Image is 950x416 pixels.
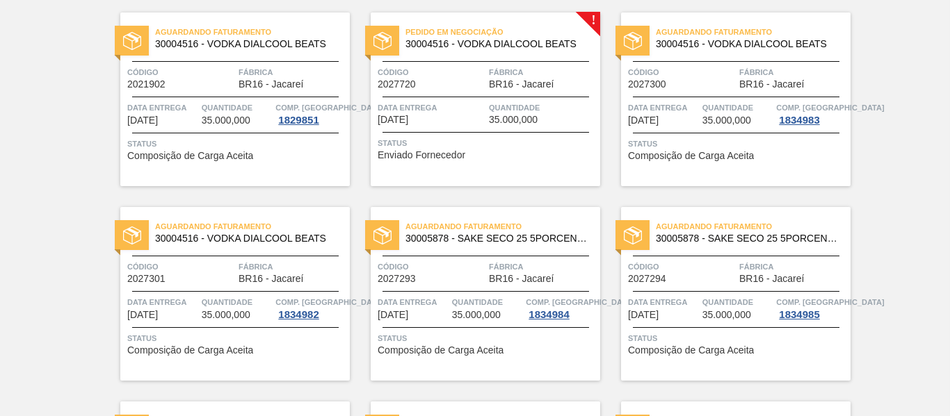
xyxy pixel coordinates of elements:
span: Pedido em Negociação [405,25,600,39]
span: 18/09/2025 [378,310,408,320]
span: Aguardando Faturamento [656,25,851,39]
span: Quantidade [202,295,273,309]
a: statusAguardando Faturamento30004516 - VODKA DIALCOOL BEATSCódigo2021902FábricaBR16 - JacareíData... [99,13,350,186]
span: Quantidade [202,101,273,115]
span: Código [628,260,736,274]
div: 1834985 [776,309,822,320]
span: Status [127,331,346,345]
span: Data entrega [378,101,485,115]
a: Comp. [GEOGRAPHIC_DATA]1834985 [776,295,847,320]
span: Código [127,65,235,79]
span: Código [378,260,485,274]
span: BR16 - Jacareí [739,79,804,90]
span: Aguardando Faturamento [155,219,350,233]
span: Data entrega [378,295,449,309]
span: Quantidade [489,101,597,115]
span: 13/09/2025 [378,115,408,125]
span: 2027294 [628,274,666,284]
span: Data entrega [127,295,198,309]
span: 2027293 [378,274,416,284]
span: Código [378,65,485,79]
span: Fábrica [739,65,847,79]
span: Status [127,137,346,151]
span: Data entrega [628,295,699,309]
span: Comp. Carga [275,101,383,115]
span: Status [378,136,597,150]
img: status [624,32,642,50]
a: Comp. [GEOGRAPHIC_DATA]1834982 [275,295,346,320]
a: statusAguardando Faturamento30005878 - SAKE SECO 25 5PORCENTOCódigo2027293FábricaBR16 - JacareíDa... [350,207,600,381]
img: status [123,32,141,50]
span: 35.000,000 [489,115,538,125]
img: status [123,226,141,244]
span: 30004516 - VODKA DIALCOOL BEATS [155,233,339,244]
span: 35.000,000 [202,310,250,320]
a: !statusPedido em Negociação30004516 - VODKA DIALCOOL BEATSCódigo2027720FábricaBR16 - JacareíData ... [350,13,600,186]
span: Código [628,65,736,79]
span: Aguardando Faturamento [656,219,851,233]
span: Fábrica [739,260,847,274]
span: BR16 - Jacareí [739,274,804,284]
span: 13/09/2025 [127,115,158,126]
span: BR16 - Jacareí [239,274,303,284]
span: Composição de Carga Aceita [628,151,754,161]
div: 1834983 [776,115,822,126]
a: Comp. [GEOGRAPHIC_DATA]1834984 [526,295,597,320]
span: Fábrica [239,260,346,274]
div: 1829851 [275,115,321,126]
span: 30005878 - SAKE SECO 25 5PORCENTO [405,233,589,244]
span: 35.000,000 [202,115,250,126]
span: 2021902 [127,79,166,90]
span: Status [378,331,597,345]
span: Status [628,331,847,345]
span: 35.000,000 [702,310,751,320]
span: Composição de Carga Aceita [628,345,754,356]
a: Comp. [GEOGRAPHIC_DATA]1829851 [275,101,346,126]
span: Composição de Carga Aceita [127,151,253,161]
span: 2027720 [378,79,416,90]
span: Aguardando Faturamento [405,219,600,233]
span: 18/09/2025 [628,310,659,320]
span: Composição de Carga Aceita [127,345,253,356]
span: Aguardando Faturamento [155,25,350,39]
span: Quantidade [452,295,523,309]
span: 35.000,000 [702,115,751,126]
span: BR16 - Jacareí [489,79,554,90]
a: statusAguardando Faturamento30004516 - VODKA DIALCOOL BEATSCódigo2027300FábricaBR16 - JacareíData... [600,13,851,186]
span: 30004516 - VODKA DIALCOOL BEATS [155,39,339,49]
span: 16/09/2025 [628,115,659,126]
span: Quantidade [702,101,773,115]
span: 30004516 - VODKA DIALCOOL BEATS [656,39,839,49]
span: Comp. Carga [275,295,383,309]
span: Comp. Carga [776,101,884,115]
img: status [373,32,392,50]
span: Status [628,137,847,151]
span: Comp. Carga [526,295,634,309]
span: BR16 - Jacareí [239,79,303,90]
span: Fábrica [239,65,346,79]
img: status [373,226,392,244]
span: Enviado Fornecedor [378,150,465,160]
span: Composição de Carga Aceita [378,345,504,356]
span: 2027301 [127,274,166,284]
img: status [624,226,642,244]
span: Quantidade [702,295,773,309]
span: Comp. Carga [776,295,884,309]
a: statusAguardando Faturamento30004516 - VODKA DIALCOOL BEATSCódigo2027301FábricaBR16 - JacareíData... [99,207,350,381]
div: 1834984 [526,309,572,320]
span: 2027300 [628,79,666,90]
div: 1834982 [275,309,321,320]
span: Fábrica [489,260,597,274]
span: 30005878 - SAKE SECO 25 5PORCENTO [656,233,839,244]
span: Fábrica [489,65,597,79]
a: Comp. [GEOGRAPHIC_DATA]1834983 [776,101,847,126]
span: 35.000,000 [452,310,501,320]
span: Data entrega [127,101,198,115]
span: BR16 - Jacareí [489,274,554,284]
span: 16/09/2025 [127,310,158,320]
span: Data entrega [628,101,699,115]
span: Código [127,260,235,274]
a: statusAguardando Faturamento30005878 - SAKE SECO 25 5PORCENTOCódigo2027294FábricaBR16 - JacareíDa... [600,207,851,381]
span: 30004516 - VODKA DIALCOOL BEATS [405,39,589,49]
